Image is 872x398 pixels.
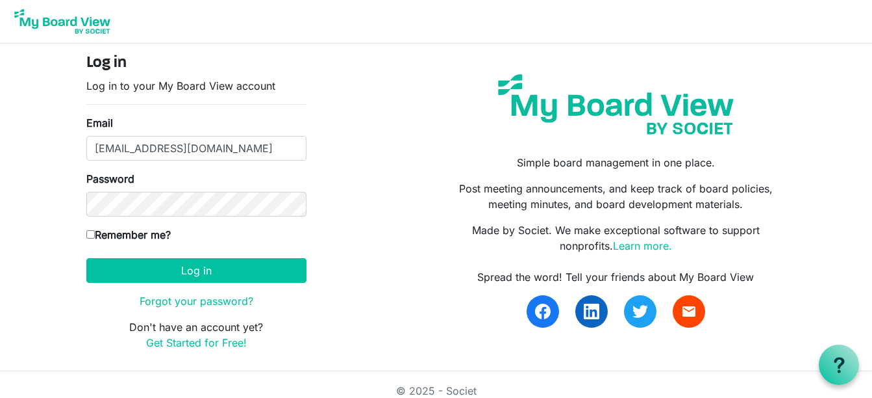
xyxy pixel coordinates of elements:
[396,384,477,397] a: © 2025 - Societ
[10,5,114,38] img: My Board View Logo
[445,222,786,254] p: Made by Societ. We make exceptional software to support nonprofits.
[445,155,786,170] p: Simple board management in one place.
[146,336,247,349] a: Get Started for Free!
[584,304,599,319] img: linkedin.svg
[673,295,705,328] a: email
[488,64,743,144] img: my-board-view-societ.svg
[681,304,697,319] span: email
[86,78,306,94] p: Log in to your My Board View account
[140,295,253,308] a: Forgot your password?
[86,115,113,131] label: Email
[632,304,648,319] img: twitter.svg
[86,227,171,243] label: Remember me?
[613,239,672,252] a: Learn more.
[86,230,95,239] input: Remember me?
[86,319,306,351] p: Don't have an account yet?
[445,181,786,212] p: Post meeting announcements, and keep track of board policies, meeting minutes, and board developm...
[445,269,786,285] div: Spread the word! Tell your friends about My Board View
[86,258,306,283] button: Log in
[535,304,551,319] img: facebook.svg
[86,54,306,73] h4: Log in
[86,171,134,187] label: Password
